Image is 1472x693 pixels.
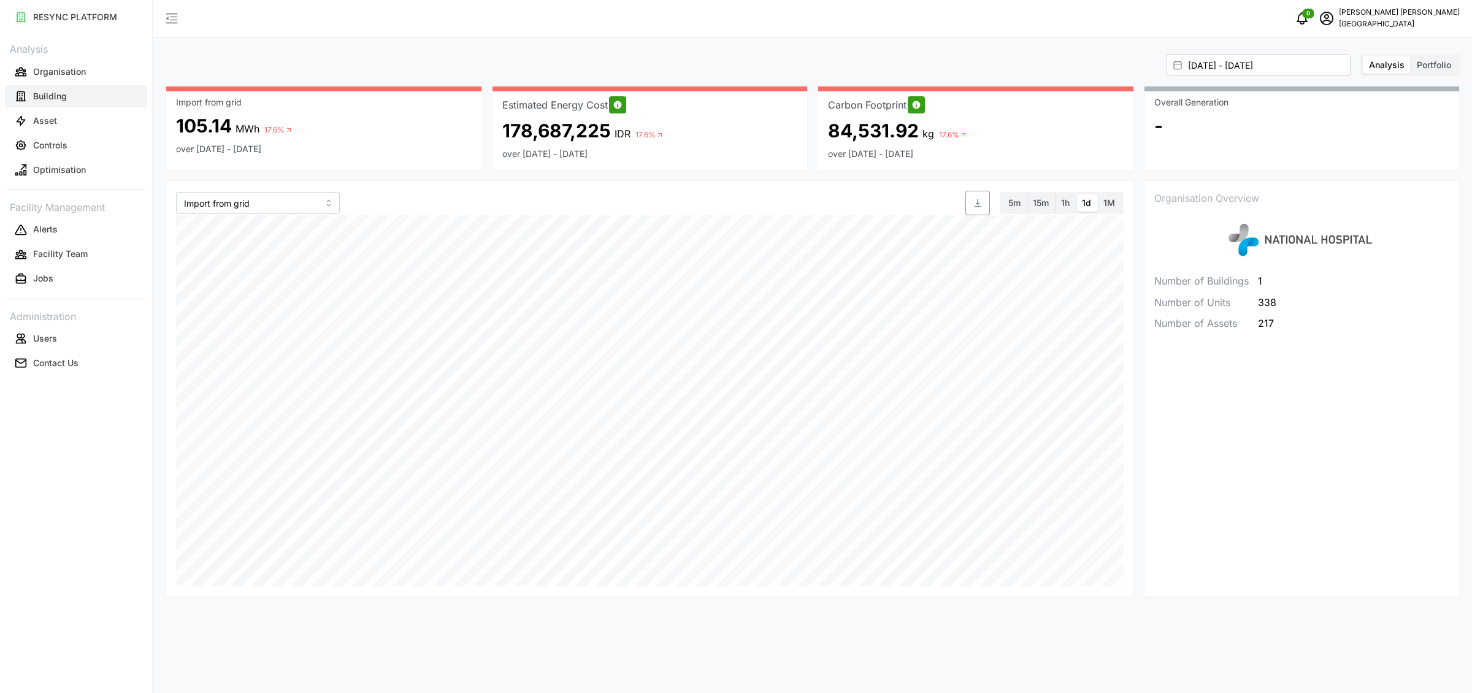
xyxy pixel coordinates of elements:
a: Optimisation [5,158,147,182]
p: MWh [236,121,259,137]
p: [PERSON_NAME] [PERSON_NAME] [1339,7,1460,18]
button: Users [5,327,147,350]
button: Jobs [5,268,147,290]
p: RESYNC PLATFORM [33,11,117,23]
p: Optimisation [33,164,86,176]
button: Controls [5,134,147,156]
p: 17.6% [939,130,959,140]
p: IDR [615,126,631,142]
p: kg [922,126,934,142]
button: Building [5,85,147,107]
button: notifications [1290,6,1314,31]
a: Jobs [5,267,147,291]
a: Organisation [5,59,147,84]
a: Contact Us [5,351,147,375]
span: 1M [1103,197,1115,208]
p: Administration [5,307,147,324]
button: Contact Us [5,352,147,374]
p: Building [33,90,67,102]
p: Number of Buildings [1154,274,1249,289]
p: 217 [1258,316,1276,331]
a: Users [5,326,147,351]
button: Optimisation [5,159,147,181]
p: - [1154,115,1163,137]
p: Alerts [33,223,58,235]
span: 0 [1306,9,1310,18]
p: 17.6% [635,130,656,140]
a: Asset [5,109,147,133]
p: 338 [1258,295,1276,310]
p: over [DATE] - [DATE] [176,143,472,155]
p: Contact Us [33,357,79,369]
img: Organization image [1154,215,1450,264]
p: 1 [1258,274,1276,289]
a: Controls [5,133,147,158]
p: Users [33,332,57,345]
p: Jobs [33,272,53,285]
p: over [DATE] - [DATE] [828,148,1124,160]
a: Building [5,84,147,109]
button: schedule [1314,6,1339,31]
p: Asset [33,115,57,127]
p: 17.6% [264,125,285,135]
button: RESYNC PLATFORM [5,6,147,28]
p: Facility Management [5,197,147,215]
button: Organisation [5,61,147,83]
p: Controls [33,139,67,151]
p: Organisation Overview [1154,191,1450,206]
p: Overall Generation [1154,96,1450,109]
a: RESYNC PLATFORM [5,5,147,29]
p: 84,531.92 [828,120,919,142]
span: 5m [1008,197,1021,208]
a: Facility Team [5,242,147,267]
a: Alerts [5,218,147,242]
p: Import from grid [176,96,472,109]
p: over [DATE] - [DATE] [502,148,798,160]
p: Estimated Energy Cost [502,98,608,113]
p: Analysis [5,39,147,57]
p: [GEOGRAPHIC_DATA] [1339,18,1460,30]
p: Number of Units [1154,295,1249,310]
button: Facility Team [5,243,147,266]
span: Portfolio [1417,59,1451,70]
p: Number of Assets [1154,316,1249,331]
button: Asset [5,110,147,132]
span: 1d [1082,197,1091,208]
span: 15m [1033,197,1049,208]
p: Organisation [33,66,86,78]
p: 178,687,225 [502,120,611,142]
p: Facility Team [33,248,88,260]
button: Alerts [5,219,147,241]
p: 105.14 [176,115,232,137]
span: 1h [1061,197,1070,208]
span: Analysis [1369,59,1405,70]
p: Carbon Footprint [828,98,907,113]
